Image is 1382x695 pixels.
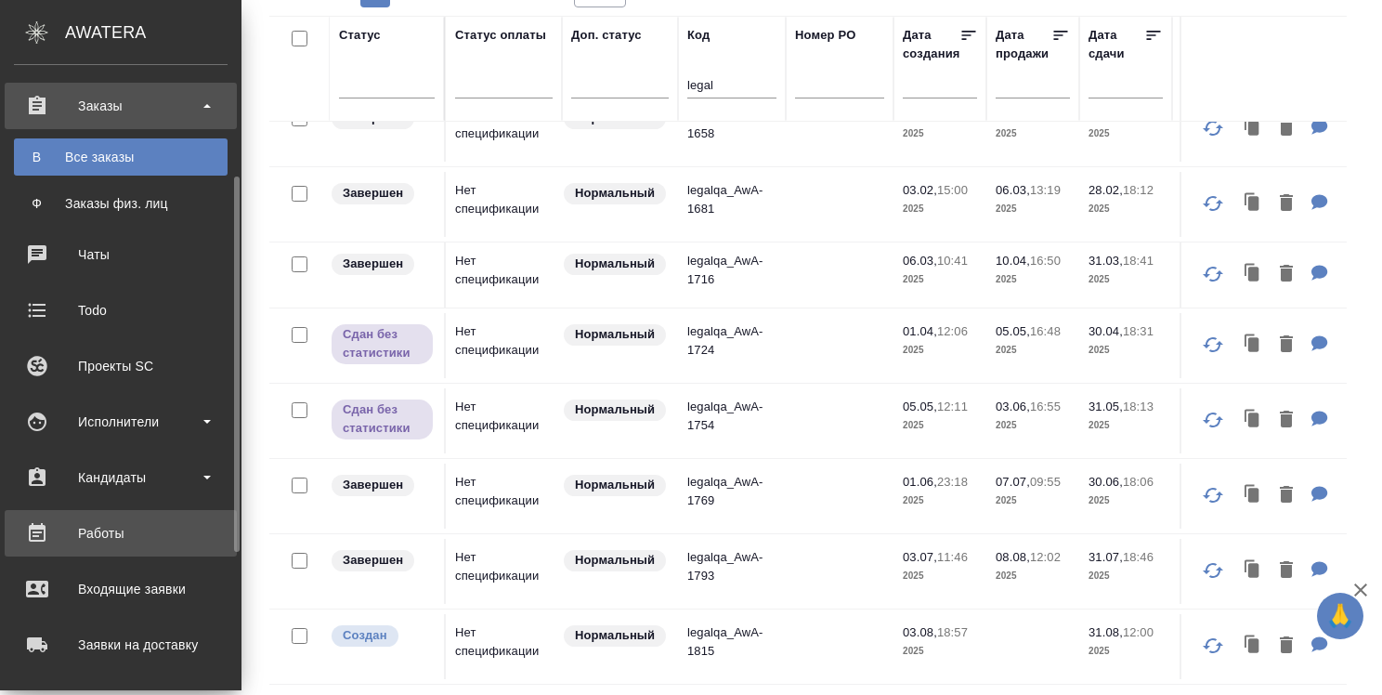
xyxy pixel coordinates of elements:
p: Нормальный [575,255,655,273]
button: Обновить [1191,181,1235,226]
button: Клонировать [1235,477,1271,515]
button: Клонировать [1235,110,1271,148]
div: Todo [14,296,228,324]
p: Нормальный [575,476,655,494]
div: Статус по умолчанию для стандартных заказов [562,252,669,277]
div: Выставляет КМ при направлении счета или после выполнения всех работ/сдачи заказа клиенту. Окончат... [330,473,435,498]
p: 2025 [903,270,977,289]
p: 16:48 [1030,324,1061,338]
div: Статус по умолчанию для стандартных заказов [562,623,669,649]
a: Todo [5,287,237,334]
a: Проекты SC [5,343,237,389]
div: Статус [339,26,381,45]
p: Нормальный [575,626,655,645]
p: 18:41 [1123,254,1154,268]
button: Обновить [1191,473,1235,518]
p: legalqa_AwA-1658 [687,106,776,143]
div: Все заказы [23,148,218,166]
p: 03.07, [903,550,937,564]
p: 05.05, [996,324,1030,338]
p: 31.05, [1089,400,1123,413]
p: legalqa_AwA-1724 [687,322,776,360]
div: Выставляет КМ при направлении счета или после выполнения всех работ/сдачи заказа клиенту. Окончат... [330,548,435,573]
div: Статус по умолчанию для стандартных заказов [562,181,669,206]
button: Удалить [1271,552,1302,590]
p: 2025 [903,642,977,661]
p: 2025 [903,200,977,218]
p: 2025 [903,341,977,360]
p: 06.03, [996,183,1030,197]
p: 01.06, [903,475,937,489]
p: 2025 [996,416,1070,435]
p: 2025 [1089,341,1163,360]
p: 2025 [1089,642,1163,661]
a: Работы [5,510,237,557]
div: Код [687,26,710,45]
td: Нет спецификации [446,243,562,308]
p: 31.07, [1089,550,1123,564]
td: Нет спецификации [446,97,562,162]
p: Завершен [343,255,403,273]
td: Нет спецификации [446,539,562,604]
button: Клонировать [1235,552,1271,590]
p: 2025 [996,567,1070,585]
p: 11:46 [937,550,968,564]
button: Обновить [1191,398,1235,442]
div: Кандидаты [14,464,228,492]
p: 18:12 [1123,183,1154,197]
p: 16:55 [1030,400,1061,413]
td: Нет спецификации [446,172,562,237]
p: 30.06, [1089,475,1123,489]
div: Статус по умолчанию для стандартных заказов [562,548,669,573]
div: Проекты SC [14,352,228,380]
button: Обновить [1191,252,1235,296]
p: Завершен [343,551,403,570]
div: Чаты [14,241,228,269]
div: Дата создания [903,26,959,63]
button: Обновить [1191,548,1235,593]
p: 18:06 [1123,475,1154,489]
td: Нет спецификации [446,388,562,453]
td: Нет спецификации [446,313,562,378]
p: Нормальный [575,184,655,203]
div: Статус по умолчанию для стандартных заказов [562,398,669,423]
p: 13:19 [1030,183,1061,197]
p: Завершен [343,184,403,203]
p: 12:00 [1123,625,1154,639]
div: Номер PO [795,26,855,45]
div: Выставляет ПМ, когда заказ сдан КМу, но начисления еще не проведены [330,398,435,441]
p: 2025 [1089,416,1163,435]
div: AWATERA [65,14,241,51]
div: Исполнители [14,408,228,436]
p: legalqa_AwA-1815 [687,623,776,661]
a: Заявки на доставку [5,622,237,668]
p: 08.08, [996,550,1030,564]
div: Выставляет КМ при направлении счета или после выполнения всех работ/сдачи заказа клиенту. Окончат... [330,181,435,206]
div: Статус по умолчанию для стандартных заказов [562,322,669,347]
div: Заказы физ. лиц [23,194,218,213]
p: 30.04, [1089,324,1123,338]
p: Нормальный [575,400,655,419]
span: 🙏 [1324,597,1356,636]
div: Заказы [14,92,228,120]
p: 15:00 [937,183,968,197]
div: Доп. статус [571,26,642,45]
p: legalqa_AwA-1754 [687,398,776,435]
div: Дата сдачи [1089,26,1144,63]
p: Сдан без статистики [343,325,422,362]
button: Удалить [1271,110,1302,148]
p: 23:18 [937,475,968,489]
p: 2025 [996,125,1070,143]
button: Клонировать [1235,256,1271,294]
p: Нормальный [575,325,655,344]
p: legalqa_AwA-1793 [687,548,776,585]
p: 2025 [1089,492,1163,510]
div: Статус оплаты [455,26,546,45]
div: Входящие заявки [14,575,228,603]
button: Клонировать [1235,401,1271,439]
p: Сдан без статистики [343,400,422,438]
p: 2025 [1089,125,1163,143]
div: Выставляется автоматически при создании заказа [330,623,435,649]
p: 2025 [996,492,1070,510]
p: Нормальный [575,551,655,570]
